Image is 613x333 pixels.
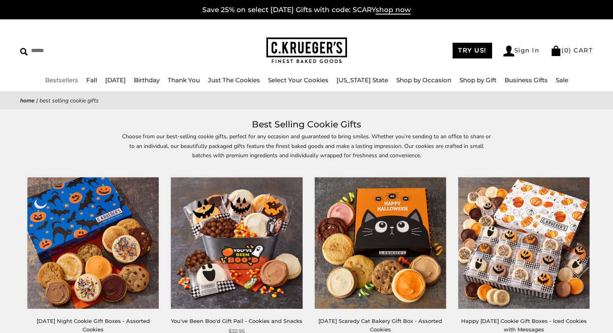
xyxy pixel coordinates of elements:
[20,48,28,56] img: Search
[171,318,302,324] a: You've Been Boo'd Gift Pail - Cookies and Snacks
[268,76,328,84] a: Select Your Cookies
[20,96,593,105] nav: breadcrumbs
[105,76,126,84] a: [DATE]
[556,76,568,84] a: Sale
[208,76,260,84] a: Just The Cookies
[171,177,302,309] img: You've Been Boo'd Gift Pail - Cookies and Snacks
[564,46,569,54] span: 0
[459,76,497,84] a: Shop by Gift
[86,76,97,84] a: Fall
[36,97,38,104] span: |
[134,76,160,84] a: Birthday
[551,46,593,54] a: (0) CART
[20,44,156,57] input: Search
[121,132,492,169] p: Choose from our best-selling cookie gifts, perfect for any occasion and guaranteed to bring smile...
[32,117,581,132] h1: Best Selling Cookie Gifts
[453,43,492,58] a: TRY US!
[202,6,411,15] a: Save 25% on select [DATE] Gifts with code: SCARYshop now
[503,46,514,56] img: Account
[461,318,587,333] a: Happy [DATE] Cookie Gift Boxes - Iced Cookies with Messages
[39,97,99,104] span: Best Selling Cookie Gifts
[551,46,561,56] img: Bag
[20,97,35,104] a: Home
[27,177,159,309] img: Halloween Night Cookie Gift Boxes - Assorted Cookies
[503,46,540,56] a: Sign In
[458,177,590,309] img: Happy Halloween Cookie Gift Boxes - Iced Cookies with Messages
[318,318,442,333] a: [DATE] Scaredy Cat Bakery Gift Box - Assorted Cookies
[168,76,200,84] a: Thank You
[314,177,446,309] img: Halloween Scaredy Cat Bakery Gift Box - Assorted Cookies
[396,76,451,84] a: Shop by Occasion
[45,76,78,84] a: Bestsellers
[37,318,150,333] a: [DATE] Night Cookie Gift Boxes - Assorted Cookies
[376,6,411,15] span: shop now
[337,76,388,84] a: [US_STATE] State
[505,76,548,84] a: Business Gifts
[266,37,347,64] img: C.KRUEGER'S
[315,177,446,309] a: Halloween Scaredy Cat Bakery Gift Box - Assorted Cookies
